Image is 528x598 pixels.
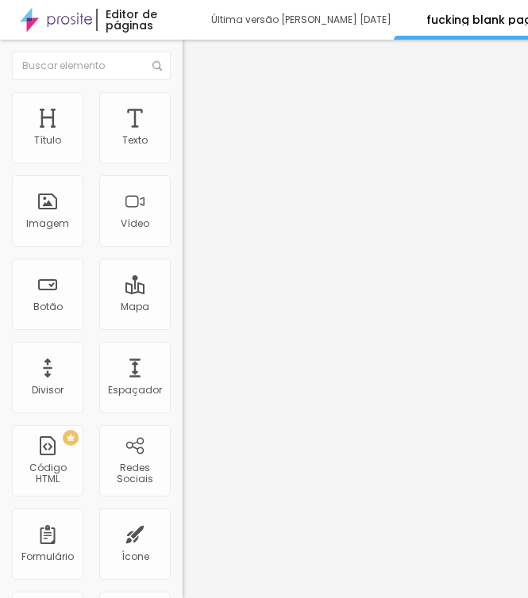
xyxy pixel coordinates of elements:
div: Espaçador [108,385,162,396]
div: Texto [122,135,148,146]
div: Mapa [121,301,149,312]
div: Redes Sociais [103,462,166,485]
div: Editor de páginas [96,9,195,31]
div: Imagem [26,218,69,229]
img: Icone [152,61,162,71]
input: Buscar elemento [12,52,171,80]
div: Botão [33,301,63,312]
div: Código HTML [16,462,79,485]
div: Divisor [32,385,64,396]
div: Ícone [121,551,149,562]
div: Última versão [PERSON_NAME] [DATE] [211,15,394,25]
div: Vídeo [121,218,149,229]
div: Título [34,135,61,146]
div: Formulário [21,551,74,562]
